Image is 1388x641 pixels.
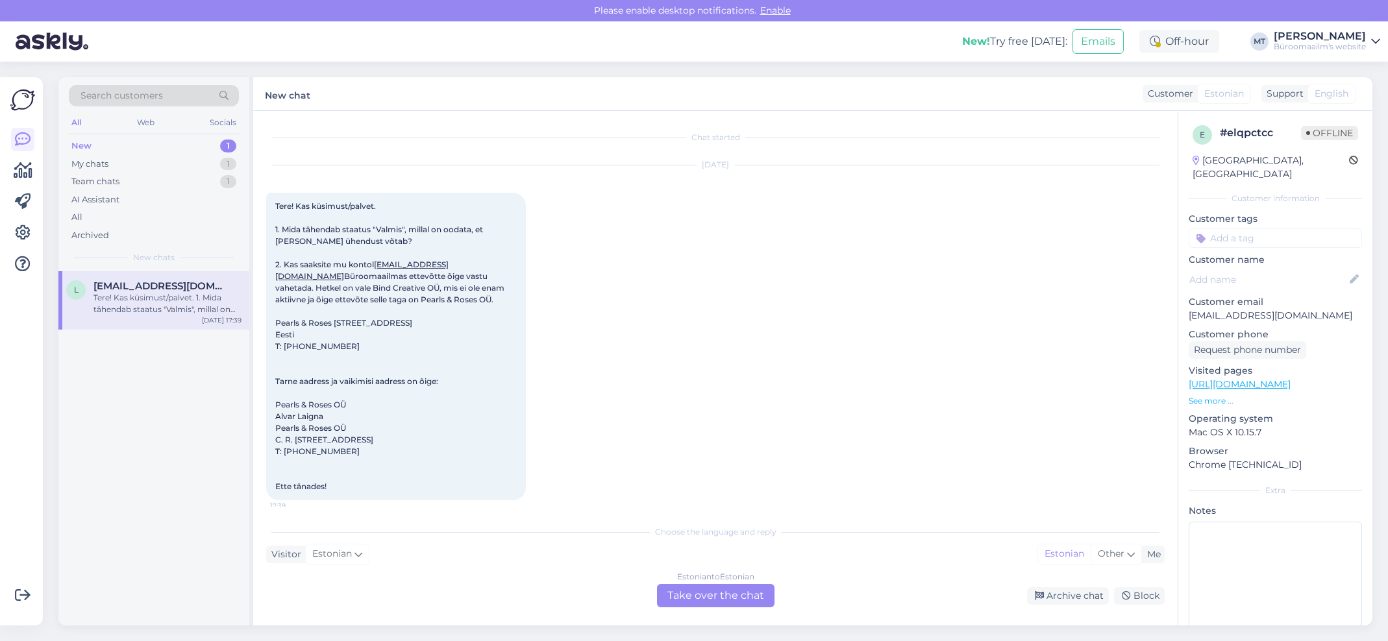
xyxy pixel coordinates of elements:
div: 1 [220,139,236,152]
a: [PERSON_NAME]Büroomaailm's website [1274,31,1380,52]
span: Estonian [312,547,352,561]
div: [PERSON_NAME] [1274,31,1366,42]
div: Team chats [71,175,119,188]
div: MT [1250,32,1269,51]
div: New [71,139,92,152]
span: English [1315,87,1348,101]
div: 1 [220,158,236,171]
div: Web [134,114,157,131]
span: laigna@gmail.com [93,280,229,292]
p: Customer email [1189,295,1362,309]
span: Offline [1301,126,1358,140]
p: [EMAIL_ADDRESS][DOMAIN_NAME] [1189,309,1362,322]
div: [DATE] 17:39 [202,315,242,325]
span: Other [1098,548,1124,559]
div: Me [1142,548,1161,561]
div: Take over the chat [657,584,775,607]
span: Tere! Kas küsimust/palvet. 1. Mida tähendab staatus "Valmis", millal on oodata, et [PERSON_NAME] ... [275,201,506,491]
span: New chats [133,252,175,263]
div: Visitor [266,548,301,561]
span: Enable [756,5,795,16]
span: Estonian [1204,87,1244,101]
div: Chat started [266,132,1165,143]
input: Add a tag [1189,228,1362,248]
p: Customer phone [1189,328,1362,341]
p: Browser [1189,444,1362,458]
b: New! [962,35,990,47]
div: [DATE] [266,159,1165,171]
p: Mac OS X 10.15.7 [1189,426,1362,439]
div: 1 [220,175,236,188]
div: Estonian [1038,544,1091,564]
label: New chat [265,85,310,103]
span: 17:39 [270,501,319,511]
span: Search customers [81,89,163,103]
a: [URL][DOMAIN_NAME] [1189,378,1291,390]
p: See more ... [1189,395,1362,407]
div: Büroomaailm's website [1274,42,1366,52]
img: Askly Logo [10,88,35,112]
div: Off-hour [1139,30,1219,53]
div: # elqpctcc [1220,125,1301,141]
div: Customer [1143,87,1193,101]
p: Visited pages [1189,364,1362,378]
div: All [71,211,82,224]
p: Customer name [1189,253,1362,267]
div: Block [1114,587,1165,605]
span: l [74,285,79,295]
div: Try free [DATE]: [962,34,1067,49]
div: Support [1261,87,1304,101]
p: Notes [1189,504,1362,518]
input: Add name [1189,272,1347,287]
button: Emails [1072,29,1124,54]
p: Customer tags [1189,212,1362,226]
div: Archive chat [1027,587,1109,605]
div: AI Assistant [71,193,119,206]
div: Customer information [1189,193,1362,204]
div: Request phone number [1189,341,1306,359]
div: My chats [71,158,108,171]
div: [GEOGRAPHIC_DATA], [GEOGRAPHIC_DATA] [1193,154,1349,181]
div: Estonian to Estonian [677,571,754,583]
div: Archived [71,229,109,242]
div: Socials [207,114,239,131]
div: Tere! Kas küsimust/palvet. 1. Mida tähendab staatus "Valmis", millal on oodata, et [PERSON_NAME] ... [93,292,242,315]
p: Operating system [1189,412,1362,426]
div: Choose the language and reply [266,526,1165,538]
div: All [69,114,84,131]
span: e [1200,130,1205,139]
p: Chrome [TECHNICAL_ID] [1189,458,1362,472]
div: Extra [1189,485,1362,496]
